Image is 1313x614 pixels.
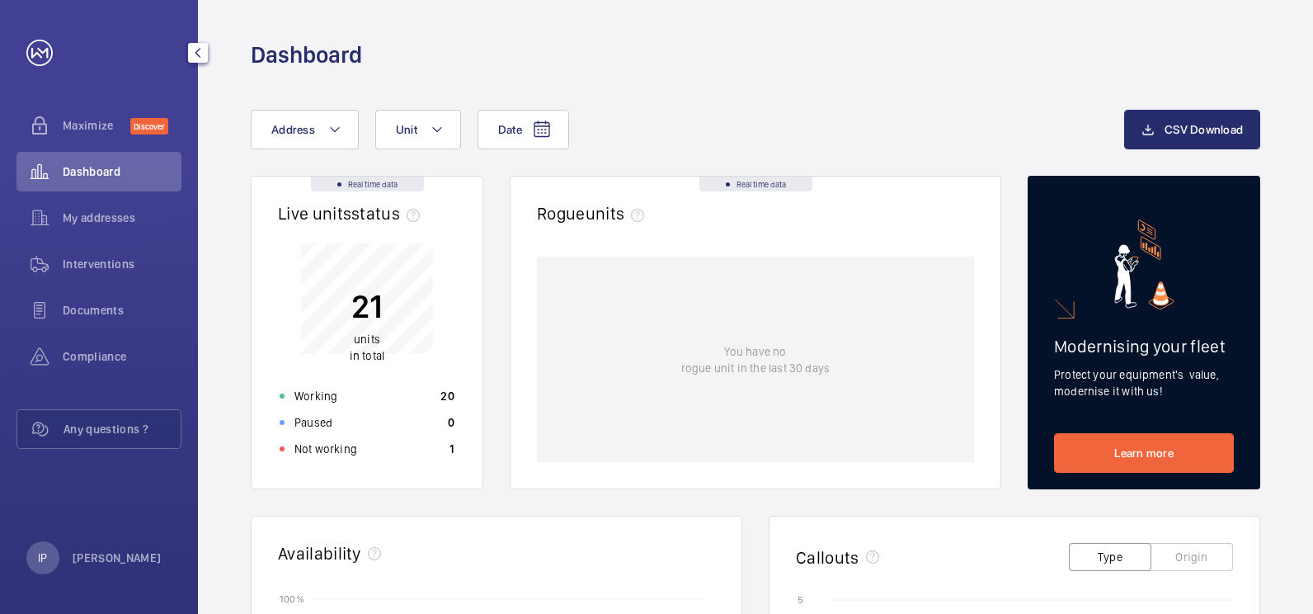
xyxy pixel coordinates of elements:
h2: Live units [278,203,426,224]
span: My addresses [63,210,181,226]
p: IP [38,550,47,566]
span: Maximize [63,117,130,134]
span: Address [271,123,315,136]
h2: Availability [278,543,361,564]
p: in total [350,331,384,364]
p: Not working [294,441,357,457]
p: Protect your equipment's value, modernise it with us! [1054,366,1234,399]
text: 100 % [280,593,304,604]
span: Unit [396,123,417,136]
span: Any questions ? [64,421,181,437]
p: Working [294,388,337,404]
span: Compliance [63,348,181,365]
span: status [351,203,426,224]
h1: Dashboard [251,40,362,70]
button: Date [478,110,569,149]
span: Discover [130,118,168,135]
span: units [586,203,652,224]
span: Interventions [63,256,181,272]
a: Learn more [1054,433,1234,473]
button: CSV Download [1124,110,1260,149]
p: 20 [440,388,454,404]
img: marketing-card.svg [1114,220,1174,309]
h2: Rogue [537,203,651,224]
button: Unit [375,110,461,149]
span: Date [498,123,522,136]
p: 21 [350,286,384,327]
span: Dashboard [63,163,181,180]
div: Real time data [699,177,812,191]
p: Paused [294,414,332,431]
p: You have no rogue unit in the last 30 days [681,343,830,376]
div: Real time data [311,177,424,191]
h2: Modernising your fleet [1054,336,1234,357]
p: [PERSON_NAME] [73,550,162,566]
h2: Callouts [796,547,859,568]
button: Address [251,110,359,149]
p: 1 [449,441,454,457]
span: units [354,333,380,346]
span: Documents [63,302,181,319]
button: Origin [1151,543,1233,571]
span: CSV Download [1165,123,1243,136]
text: 5 [798,594,803,606]
p: 0 [448,414,454,431]
button: Type [1069,543,1151,571]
